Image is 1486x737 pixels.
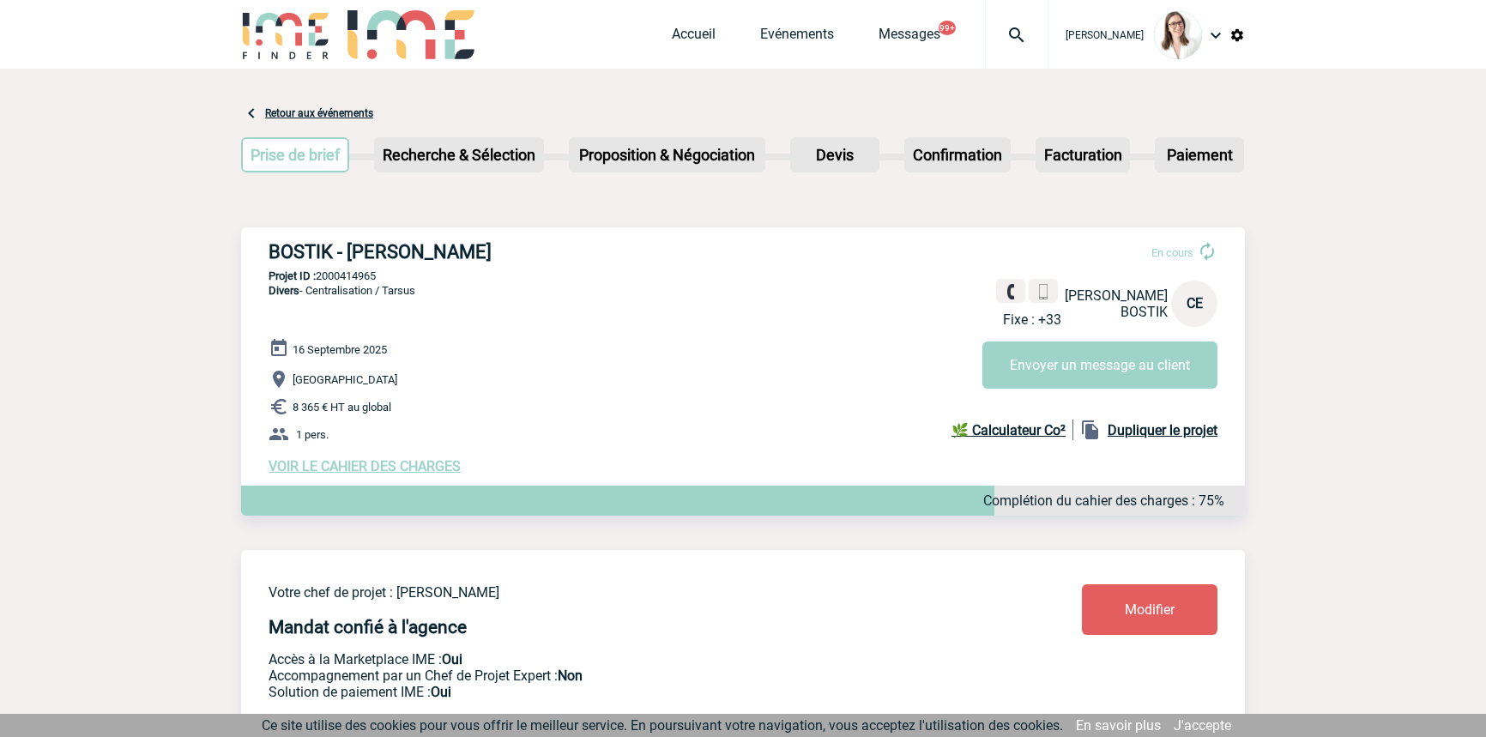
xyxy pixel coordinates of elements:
b: 🌿 Calculateur Co² [951,422,1066,438]
span: Divers [269,284,299,297]
b: Projet ID : [269,269,316,282]
button: Envoyer un message au client [982,341,1217,389]
p: Devis [792,139,878,171]
a: Accueil [672,26,716,50]
img: file_copy-black-24dp.png [1080,420,1101,440]
p: Paiement [1157,139,1242,171]
p: Prestation payante [269,668,981,684]
a: En savoir plus [1076,717,1161,734]
img: fixe.png [1003,284,1018,299]
a: J'accepte [1174,717,1231,734]
p: 2000414965 [241,269,1245,282]
a: VOIR LE CAHIER DES CHARGES [269,458,461,474]
p: Conformité aux process achat client, Prise en charge de la facturation, Mutualisation de plusieur... [269,684,981,700]
b: Oui [442,651,462,668]
span: En cours [1151,246,1193,259]
span: [PERSON_NAME] [1066,29,1144,41]
span: - Centralisation / Tarsus [269,284,415,297]
a: 🌿 Calculateur Co² [951,420,1073,440]
span: [PERSON_NAME] [1065,287,1168,304]
img: IME-Finder [241,10,330,59]
p: Fixe : +33 [996,311,1061,328]
a: Evénements [760,26,834,50]
img: portable.png [1036,284,1051,299]
a: Messages [879,26,940,50]
img: 122719-0.jpg [1154,11,1202,59]
p: Accès à la Marketplace IME : [269,651,981,668]
p: Facturation [1037,139,1129,171]
p: Prise de brief [243,139,347,171]
span: [GEOGRAPHIC_DATA] [293,373,397,386]
b: Non [558,668,583,684]
a: Retour aux événements [265,107,373,119]
span: CE [1187,295,1203,311]
span: 16 Septembre 2025 [293,343,387,356]
span: Ce site utilise des cookies pour vous offrir le meilleur service. En poursuivant votre navigation... [262,717,1063,734]
span: 8 365 € HT au global [293,401,391,414]
b: Oui [431,684,451,700]
span: Modifier [1125,601,1175,618]
p: Confirmation [906,139,1009,171]
p: Proposition & Négociation [571,139,764,171]
b: Dupliquer le projet [1108,422,1217,438]
h4: Mandat confié à l'agence [269,617,467,637]
span: BOSTIK [1121,304,1168,320]
p: Votre chef de projet : [PERSON_NAME] [269,584,981,601]
p: Recherche & Sélection [376,139,542,171]
button: 99+ [939,21,956,35]
h3: BOSTIK - [PERSON_NAME] [269,241,783,263]
span: 1 pers. [296,428,329,441]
